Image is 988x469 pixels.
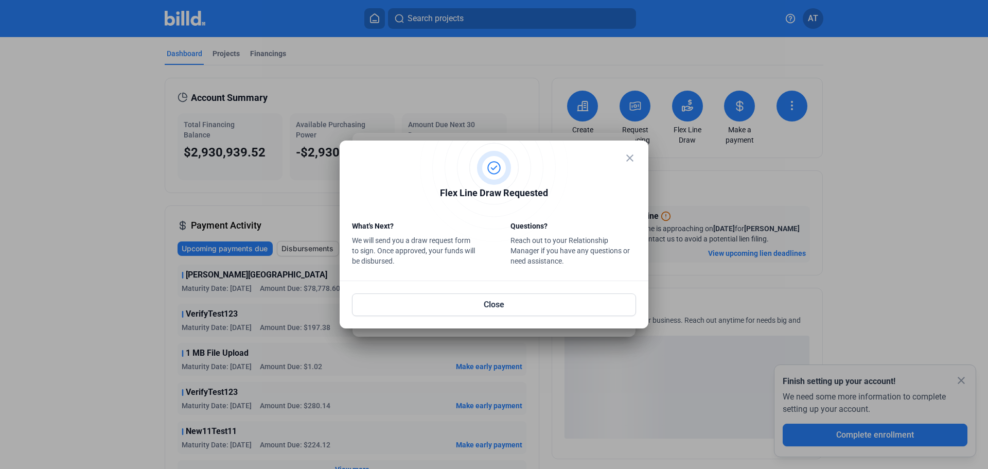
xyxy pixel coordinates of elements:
div: Flex Line Draw Requested [352,186,636,203]
div: What's Next? [352,221,478,235]
mat-icon: close [624,152,636,164]
div: Questions? [510,221,636,235]
button: Close [352,293,636,316]
div: Reach out to your Relationship Manager if you have any questions or need assistance. [510,221,636,276]
div: We will send you a draw request form to sign. Once approved, your funds will be disbursed. [352,221,478,276]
